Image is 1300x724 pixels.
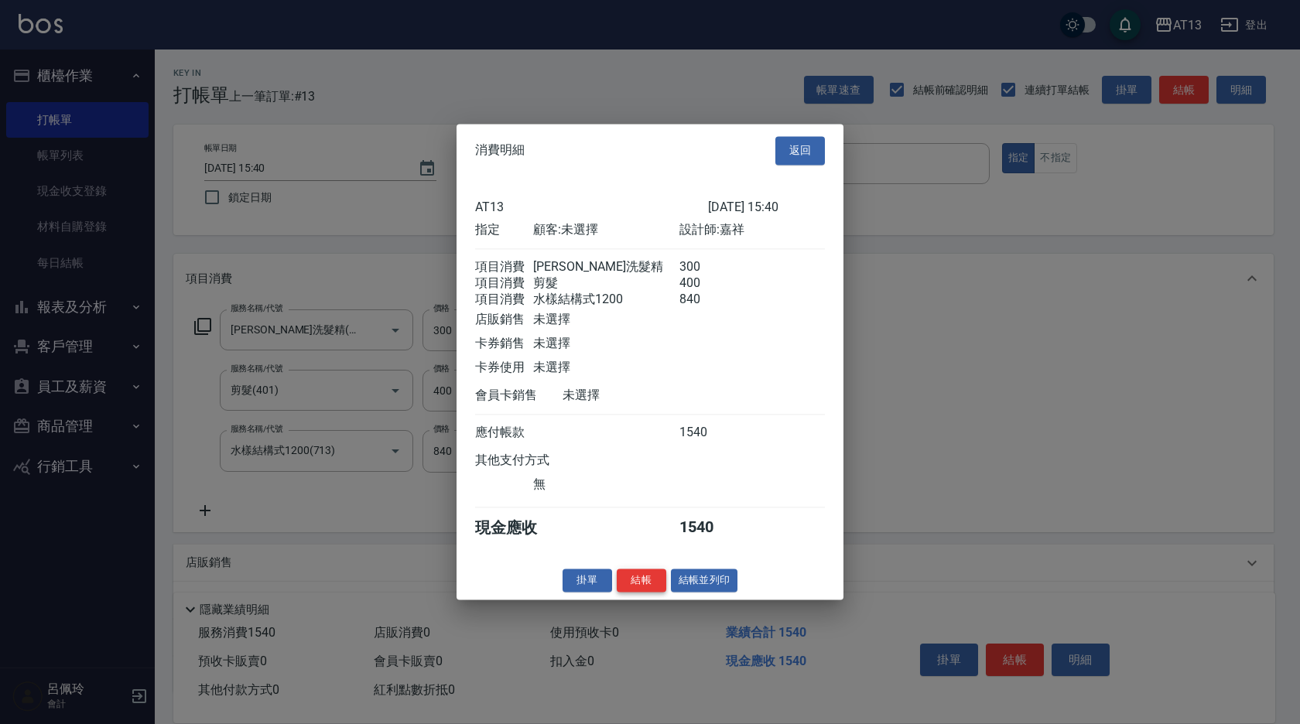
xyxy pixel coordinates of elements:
div: AT13 [475,200,708,214]
div: 項目消費 [475,292,533,308]
div: 300 [679,259,737,275]
div: 顧客: 未選擇 [533,222,679,238]
div: 會員卡銷售 [475,388,563,404]
div: 400 [679,275,737,292]
button: 結帳 [617,569,666,593]
div: 店販銷售 [475,312,533,328]
div: 卡券使用 [475,360,533,376]
div: [PERSON_NAME]洗髮精 [533,259,679,275]
div: 840 [679,292,737,308]
button: 掛單 [563,569,612,593]
div: 1540 [679,517,737,538]
button: 結帳並列印 [671,569,738,593]
span: 消費明細 [475,143,525,159]
div: 應付帳款 [475,425,533,441]
div: 未選擇 [533,360,679,376]
div: 項目消費 [475,259,533,275]
button: 返回 [775,136,825,165]
div: 未選擇 [533,336,679,352]
div: 1540 [679,425,737,441]
div: 剪髮 [533,275,679,292]
div: 指定 [475,222,533,238]
div: 卡券銷售 [475,336,533,352]
div: 未選擇 [533,312,679,328]
div: [DATE] 15:40 [708,200,825,214]
div: 水樣結構式1200 [533,292,679,308]
div: 未選擇 [563,388,708,404]
div: 項目消費 [475,275,533,292]
div: 現金應收 [475,517,563,538]
div: 無 [533,476,679,493]
div: 設計師: 嘉祥 [679,222,825,238]
div: 其他支付方式 [475,452,592,469]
